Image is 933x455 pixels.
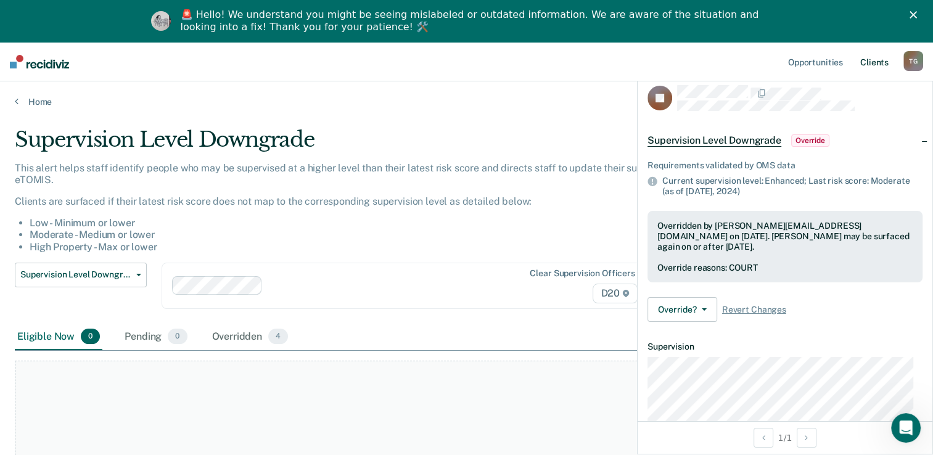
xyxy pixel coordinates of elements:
[786,42,845,81] a: Opportunities
[647,297,717,322] button: Override?
[797,428,816,448] button: Next Opportunity
[593,284,637,303] span: D20
[722,305,786,315] span: Revert Changes
[30,229,715,240] li: Moderate - Medium or lower
[268,329,288,345] span: 4
[647,342,923,352] dt: Supervision
[910,11,922,18] div: Close
[638,121,932,160] div: Supervision Level DowngradeOverride
[717,186,739,196] span: 2024)
[858,42,891,81] a: Clients
[530,268,635,279] div: Clear supervision officers
[210,324,291,351] div: Overridden
[15,195,715,207] p: Clients are surfaced if their latest risk score does not map to the corresponding supervision lev...
[903,51,923,71] div: T G
[657,221,913,252] div: Overridden by [PERSON_NAME][EMAIL_ADDRESS][DOMAIN_NAME] on [DATE]. [PERSON_NAME] may be surfaced ...
[10,55,69,68] img: Recidiviz
[181,9,763,33] div: 🚨 Hello! We understand you might be seeing mislabeled or outdated information. We are aware of th...
[168,329,187,345] span: 0
[81,329,100,345] span: 0
[638,421,932,454] div: 1 / 1
[647,160,923,171] div: Requirements validated by OMS data
[15,127,715,162] div: Supervision Level Downgrade
[15,96,918,107] a: Home
[30,241,715,253] li: High Property - Max or lower
[122,324,189,351] div: Pending
[657,263,913,273] div: Override reasons: COURT
[891,413,921,443] iframe: Intercom live chat
[662,176,923,197] div: Current supervision level: Enhanced; Last risk score: Moderate (as of [DATE],
[15,324,102,351] div: Eligible Now
[151,11,171,31] img: Profile image for Kim
[15,162,715,186] p: This alert helps staff identify people who may be supervised at a higher level than their latest ...
[754,428,773,448] button: Previous Opportunity
[20,269,131,280] span: Supervision Level Downgrade
[30,217,715,229] li: Low - Minimum or lower
[647,134,781,147] span: Supervision Level Downgrade
[791,134,829,147] span: Override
